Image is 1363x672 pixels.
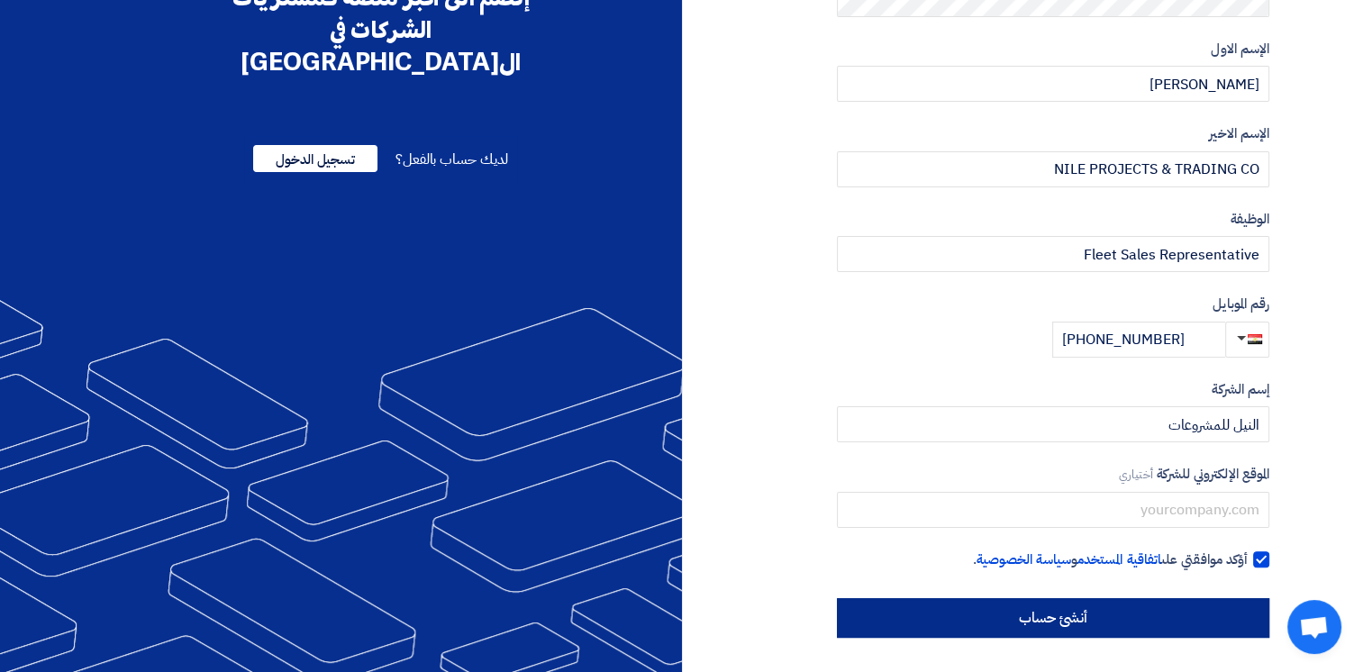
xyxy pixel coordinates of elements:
label: إسم الشركة [837,379,1269,400]
label: الموقع الإلكتروني للشركة [837,464,1269,485]
input: أدخل إسم الشركة ... [837,406,1269,442]
span: أختياري [1119,466,1153,483]
span: لديك حساب بالفعل؟ [395,149,508,170]
label: رقم الموبايل [837,294,1269,314]
input: أدخل الإسم الاول ... [837,66,1269,102]
a: اتفاقية المستخدم [1077,549,1161,569]
a: سياسة الخصوصية [977,549,1071,569]
span: أؤكد موافقتي على و . [973,549,1248,570]
div: Open chat [1287,600,1341,654]
label: الإسم الاول [837,39,1269,59]
input: أدخل رقم الموبايل ... [1052,322,1225,358]
label: الوظيفة [837,209,1269,230]
input: أدخل الإسم الاخير ... [837,151,1269,187]
a: تسجيل الدخول [253,149,377,170]
input: أدخل الوظيفة ... [837,236,1269,272]
label: الإسم الاخير [837,123,1269,144]
input: أنشئ حساب [837,598,1269,638]
input: yourcompany.com [837,492,1269,528]
span: تسجيل الدخول [253,145,377,172]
